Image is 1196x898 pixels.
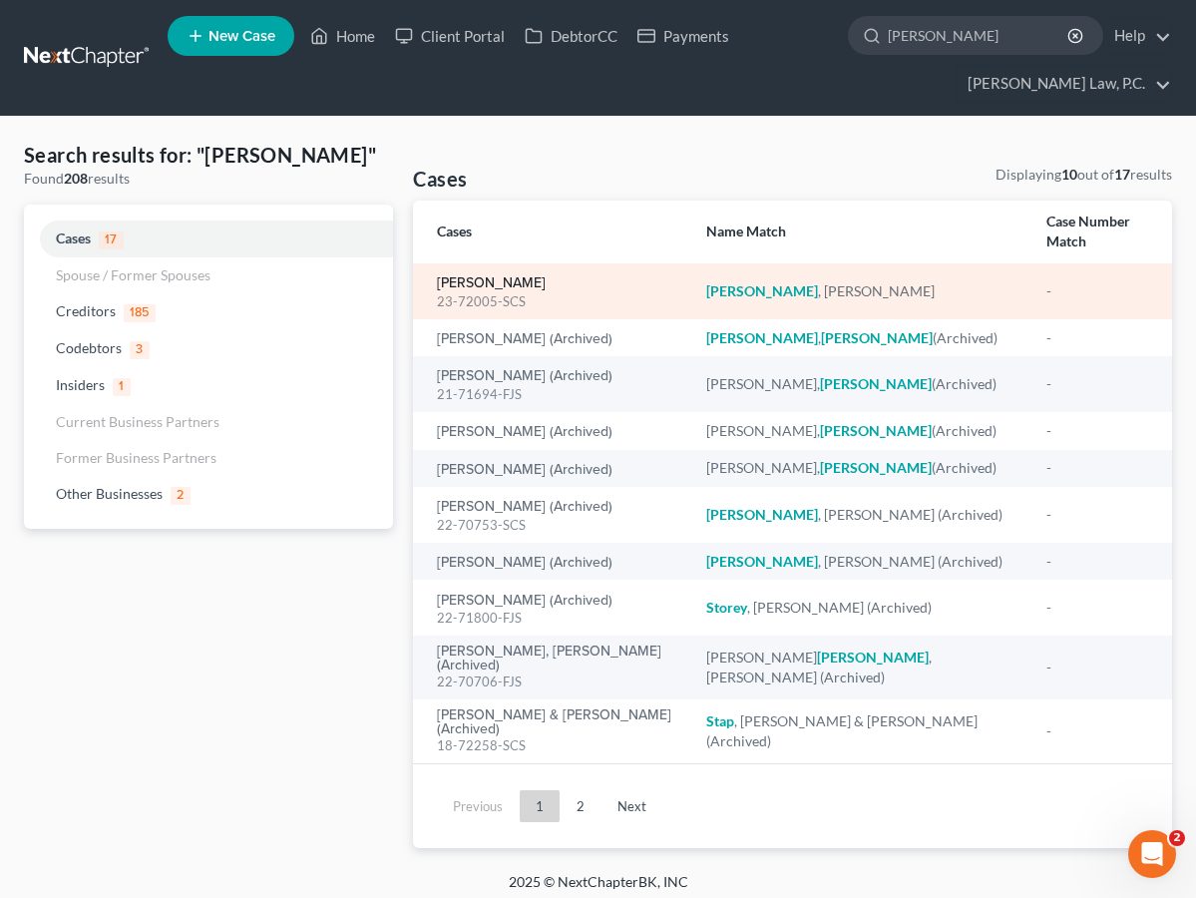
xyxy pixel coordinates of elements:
span: Spouse / Former Spouses [56,266,210,283]
div: 22-70753-SCS [437,516,674,535]
strong: 208 [64,170,88,187]
iframe: Intercom live chat [1128,830,1176,878]
div: - [1046,328,1148,348]
a: [PERSON_NAME] (Archived) [437,463,612,477]
a: [PERSON_NAME] (Archived) [437,369,612,383]
span: Former Business Partners [56,449,216,466]
div: 23-72005-SCS [437,292,674,311]
span: 2 [171,487,191,505]
div: - [1046,374,1148,394]
a: [PERSON_NAME] (Archived) [437,332,612,346]
strong: 10 [1061,166,1077,183]
div: - [1046,505,1148,525]
div: , [PERSON_NAME] [706,281,1014,301]
em: [PERSON_NAME] [820,459,932,476]
div: - [1046,658,1148,677]
em: [PERSON_NAME] [706,506,818,523]
em: [PERSON_NAME] [706,553,818,570]
div: - [1046,552,1148,572]
div: 21-71694-FJS [437,385,674,404]
div: - [1046,281,1148,301]
span: 17 [99,231,124,249]
em: [PERSON_NAME] [821,329,933,346]
em: [PERSON_NAME] [817,649,929,666]
a: 2 [561,790,600,822]
a: [PERSON_NAME] (Archived) [437,594,612,608]
em: [PERSON_NAME] [820,375,932,392]
th: Cases [413,201,690,263]
h4: Cases [413,165,467,193]
div: [PERSON_NAME] , [PERSON_NAME] (Archived) [706,648,1014,687]
a: Codebtors3 [24,330,393,367]
span: 185 [124,304,156,322]
a: Home [300,18,385,54]
div: 22-70706-FJS [437,673,674,691]
a: Payments [627,18,739,54]
a: DebtorCC [515,18,627,54]
div: , [PERSON_NAME] (Archived) [706,598,1014,618]
div: , [PERSON_NAME] (Archived) [706,505,1014,525]
div: Found results [24,169,393,189]
div: , [PERSON_NAME] (Archived) [706,552,1014,572]
input: Search by name... [888,17,1070,54]
div: - [1046,721,1148,741]
a: Client Portal [385,18,515,54]
th: Name Match [690,201,1030,263]
a: Other Businesses2 [24,476,393,513]
strong: 17 [1114,166,1130,183]
div: [PERSON_NAME], (Archived) [706,421,1014,441]
span: Insiders [56,376,105,393]
a: Insiders1 [24,367,393,404]
a: [PERSON_NAME] Law, P.C. [958,66,1171,102]
em: [PERSON_NAME] [706,329,818,346]
a: [PERSON_NAME] (Archived) [437,556,612,570]
div: 18-72258-SCS [437,736,674,755]
h4: Search results for: "[PERSON_NAME]" [24,141,393,169]
em: Stap [706,712,734,729]
a: Help [1104,18,1171,54]
span: 1 [113,378,131,396]
a: Current Business Partners [24,404,393,440]
a: Next [601,790,662,822]
div: - [1046,421,1148,441]
span: New Case [208,29,275,44]
div: - [1046,598,1148,618]
em: [PERSON_NAME] [820,422,932,439]
span: 2 [1169,830,1185,846]
a: Cases17 [24,221,393,257]
em: [PERSON_NAME] [706,282,818,299]
a: [PERSON_NAME], [PERSON_NAME] (Archived) [437,645,674,673]
a: [PERSON_NAME] [437,276,546,290]
span: Current Business Partners [56,413,219,430]
span: Cases [56,229,91,246]
a: Spouse / Former Spouses [24,257,393,293]
span: Creditors [56,302,116,319]
div: [PERSON_NAME], (Archived) [706,374,1014,394]
div: [PERSON_NAME], (Archived) [706,458,1014,478]
div: - [1046,458,1148,478]
a: Former Business Partners [24,440,393,476]
div: Displaying out of results [996,165,1172,185]
span: Other Businesses [56,485,163,502]
span: 3 [130,341,150,359]
span: Codebtors [56,339,122,356]
th: Case Number Match [1030,201,1172,263]
a: Creditors185 [24,293,393,330]
div: , [PERSON_NAME] & [PERSON_NAME] (Archived) [706,711,1014,751]
a: [PERSON_NAME] (Archived) [437,425,612,439]
div: , (Archived) [706,328,1014,348]
a: [PERSON_NAME] & [PERSON_NAME] (Archived) [437,708,674,736]
div: 22-71800-FJS [437,609,674,628]
a: 1 [520,790,560,822]
em: Storey [706,599,747,616]
a: [PERSON_NAME] (Archived) [437,500,612,514]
